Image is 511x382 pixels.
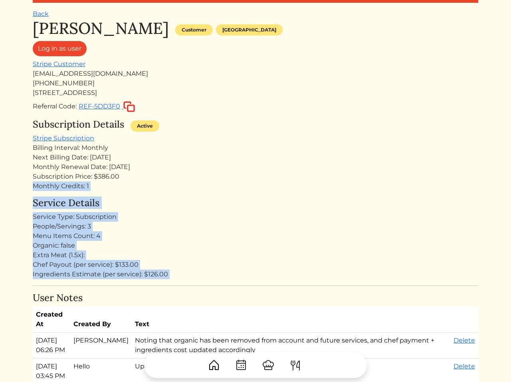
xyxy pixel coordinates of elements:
div: Monthly Credits: 1 [33,181,478,191]
img: ForkKnife-55491504ffdb50bab0c1e09e7649658475375261d09fd45db06cec23bce548bf.svg [289,359,302,372]
div: Ingredients Estimate (per service): $126.00 [33,270,478,279]
div: Service Type: Subscription [33,212,478,222]
img: ChefHat-a374fb509e4f37eb0702ca99f5f64f3b6956810f32a249b33092029f8484b388.svg [262,359,275,372]
div: People/Servings: 3 [33,222,478,231]
div: Chef Payout (per service): $133.00 [33,260,478,270]
img: CalendarDots-5bcf9d9080389f2a281d69619e1c85352834be518fbc73d9501aef674afc0d57.svg [235,359,248,372]
th: Created At [33,307,70,333]
div: [STREET_ADDRESS] [33,88,478,98]
div: [PHONE_NUMBER] [33,79,478,88]
th: Created By [70,307,132,333]
div: Extra Meat (1.5x): [33,250,478,260]
img: copy-c88c4d5ff2289bbd861d3078f624592c1430c12286b036973db34a3c10e19d95.svg [123,101,135,112]
div: Next Billing Date: [DATE] [33,153,478,162]
div: [GEOGRAPHIC_DATA] [216,24,283,35]
div: Menu Items Count: 4 [33,231,478,241]
h4: Service Details [33,197,478,209]
div: Subscription Price: $386.00 [33,172,478,181]
h1: [PERSON_NAME] [33,19,169,38]
div: Organic: false [33,241,478,250]
a: Back [33,10,49,18]
span: REF-5DD3F0 [79,102,120,110]
a: Log in as user [33,41,87,56]
div: Billing Interval: Monthly [33,143,478,153]
div: Active [131,120,159,132]
a: Delete [454,337,475,344]
div: Monthly Renewal Date: [DATE] [33,162,478,172]
div: Customer [175,24,213,35]
button: REF-5DD3F0 [78,101,135,112]
td: Noting that organic has been removed from account and future services, and chef payment + ingredi... [132,333,450,358]
a: Stripe Subscription [33,134,94,142]
th: Text [132,307,450,333]
td: [PERSON_NAME] [70,333,132,358]
span: Referral Code: [33,102,77,110]
h4: User Notes [33,292,478,304]
td: [DATE] 06:26 PM [33,333,70,358]
img: House-9bf13187bcbb5817f509fe5e7408150f90897510c4275e13d0d5fca38e0b5951.svg [208,359,220,372]
a: Stripe Customer [33,60,85,68]
h4: Subscription Details [33,119,124,130]
div: [EMAIL_ADDRESS][DOMAIN_NAME] [33,69,478,79]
